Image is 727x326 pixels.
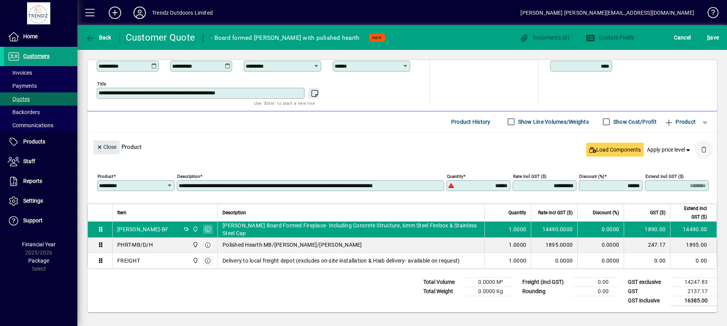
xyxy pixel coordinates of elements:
span: Product History [451,116,491,128]
span: New Plymouth [190,241,199,249]
span: Extend incl GST ($) [675,204,707,221]
td: Total Weight [419,287,466,296]
td: 0.0000 M³ [466,277,512,287]
a: Communications [4,119,77,132]
span: Description [222,208,246,217]
div: 1895.0000 [536,241,573,249]
td: GST exclusive [624,277,671,287]
div: FREIGHT [117,257,140,265]
span: Financial Year [22,241,56,247]
app-page-header-button: Back [77,31,120,44]
span: Custom Fields [586,34,635,41]
span: Communications [8,122,53,128]
button: Cancel [672,31,693,44]
span: Item [117,208,127,217]
span: Documents (0) [519,34,570,41]
span: 1.0000 [509,241,527,249]
button: Apply price level [644,143,695,157]
td: 0.00 [571,287,618,296]
mat-label: Title [97,81,106,86]
span: Backorders [8,109,40,115]
button: Documents (0) [517,31,571,44]
span: Quantity [508,208,526,217]
span: Payments [8,83,37,89]
span: Rate incl GST ($) [538,208,573,217]
label: Show Cost/Profit [612,118,657,126]
span: Discount (%) [593,208,619,217]
td: 14247.83 [671,277,717,287]
td: 0.0000 Kg [466,287,512,296]
mat-hint: Use 'Enter' to start a new line [254,99,315,108]
span: [PERSON_NAME] Board Formed Fireplace- Including Concrete Structure, 6mm Steel Firebox & Stainless... [222,222,480,237]
td: GST inclusive [624,296,671,306]
span: Product [664,116,696,128]
span: Apply price level [647,146,692,154]
td: 1895.00 [670,237,717,253]
a: Payments [4,79,77,92]
span: Support [23,217,43,224]
td: 0.00 [624,253,670,268]
td: 0.00 [571,277,618,287]
span: Home [23,33,38,39]
app-page-header-button: Close [91,143,121,150]
td: 2137.17 [671,287,717,296]
td: GST [624,287,671,296]
button: Custom Fields [584,31,636,44]
td: 0.0000 [577,237,624,253]
span: Close [96,141,116,154]
div: 14490.0000 [536,225,573,233]
a: Home [4,27,77,46]
div: Trendz Outdoors Limited [152,7,213,19]
span: Invoices [8,70,32,76]
a: Settings [4,191,77,211]
mat-label: Rate incl GST ($) [513,173,546,179]
span: 1.0000 [509,257,527,265]
button: Profile [127,6,152,20]
span: GST ($) [650,208,665,217]
span: New Plymouth [190,256,199,265]
mat-label: Extend incl GST ($) [645,173,684,179]
div: [PERSON_NAME] [PERSON_NAME][EMAIL_ADDRESS][DOMAIN_NAME] [520,7,694,19]
a: Products [4,132,77,152]
span: Settings [23,198,43,204]
a: Support [4,211,77,230]
span: Customers [23,53,50,59]
app-page-header-button: Delete [694,146,713,153]
div: Customer Quote [126,31,195,44]
span: S [707,34,710,41]
span: 1.0000 [509,225,527,233]
a: Backorders [4,106,77,119]
div: 0.0000 [536,257,573,265]
span: Staff [23,158,35,164]
td: Total Volume [419,277,466,287]
button: Add [103,6,127,20]
span: Reports [23,178,42,184]
mat-label: Description [177,173,200,179]
a: Quotes [4,92,77,106]
span: Products [23,138,45,145]
label: Show Line Volumes/Weights [517,118,589,126]
button: Load Components [586,143,644,157]
a: Reports [4,172,77,191]
div: [PERSON_NAME]-BF [117,225,168,233]
span: Cancel [674,31,691,44]
button: Product [660,115,700,129]
td: 247.17 [624,237,670,253]
td: 16385.00 [671,296,717,306]
button: Delete [694,140,713,159]
a: Invoices [4,66,77,79]
td: 14490.00 [670,222,717,237]
button: Back [84,31,113,44]
button: Product History [448,115,494,129]
a: Staff [4,152,77,171]
span: NEW [372,35,382,40]
a: Knowledge Base [702,2,717,27]
td: Freight (incl GST) [518,277,571,287]
mat-label: Product [98,173,113,179]
div: Product [87,133,717,161]
td: Rounding [518,287,571,296]
span: Polished Hearth MB/[PERSON_NAME]/[PERSON_NAME] [222,241,362,249]
td: 0.00 [670,253,717,268]
mat-label: Quantity [447,173,463,179]
td: 1890.00 [624,222,670,237]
